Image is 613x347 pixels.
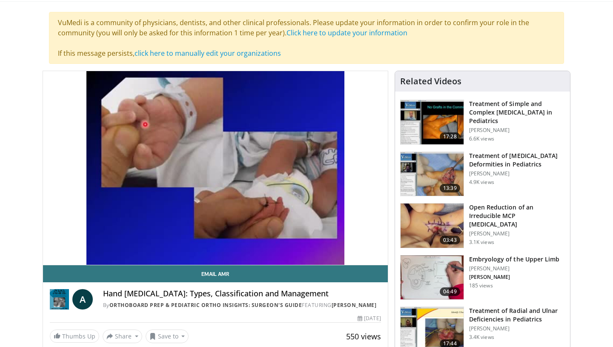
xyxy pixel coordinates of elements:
[72,289,93,310] a: A
[146,330,189,343] button: Save to
[469,179,494,186] p: 4.9K views
[400,152,565,197] a: 13:39 Treatment of [MEDICAL_DATA] Deformities in Pediatrics [PERSON_NAME] 4.9K views
[469,325,565,332] p: [PERSON_NAME]
[440,287,460,296] span: 04:49
[469,239,494,246] p: 3.1K views
[401,100,464,144] img: d23882e0-d2d0-49a4-8f5f-2b9bbcbe710a.150x105_q85_crop-smart_upscale.jpg
[469,127,565,134] p: [PERSON_NAME]
[400,203,565,248] a: 03:43 Open Reduction of an Irreducible MCP [MEDICAL_DATA] [PERSON_NAME] 3.1K views
[401,204,464,248] img: 92f56aec-2e4a-457c-ab04-93952a5dddfd.150x105_q85_crop-smart_upscale.jpg
[400,76,461,86] h4: Related Videos
[346,331,381,341] span: 550 views
[358,315,381,322] div: [DATE]
[135,49,281,58] a: click here to manually edit your organizations
[469,135,494,142] p: 6.6K views
[469,170,565,177] p: [PERSON_NAME]
[469,282,493,289] p: 185 views
[286,28,407,37] a: Click here to update your information
[469,230,565,237] p: [PERSON_NAME]
[103,289,381,298] h4: Hand [MEDICAL_DATA]: Types, Classification and Management
[469,203,565,229] h3: Open Reduction of an Irreducible MCP [MEDICAL_DATA]
[49,12,564,64] div: VuMedi is a community of physicians, dentists, and other clinical professionals. Please update yo...
[109,301,302,309] a: OrthoBoard Prep & Pediatric Ortho Insights: Surgeon's Guide
[103,301,381,309] div: By FEATURING
[469,274,560,281] p: [PERSON_NAME]
[43,265,388,282] a: Email Amr
[469,265,560,272] p: [PERSON_NAME]
[332,301,377,309] a: [PERSON_NAME]
[401,255,464,300] img: 92efa7c4-5390-4568-ac05-ea70b6c761dc.150x105_q85_crop-smart_upscale.jpg
[469,334,494,341] p: 3.4K views
[469,307,565,324] h3: Treatment of Radial and Ulnar Deficiencies in Pediatrics
[440,184,460,192] span: 13:39
[103,330,142,343] button: Share
[440,132,460,141] span: 17:28
[469,100,565,125] h3: Treatment of Simple and Complex [MEDICAL_DATA] in Pediatrics
[400,255,565,300] a: 04:49 Embryology of the Upper Limb [PERSON_NAME] [PERSON_NAME] 185 views
[50,330,99,343] a: Thumbs Up
[469,255,560,264] h3: Embryology of the Upper Limb
[400,100,565,145] a: 17:28 Treatment of Simple and Complex [MEDICAL_DATA] in Pediatrics [PERSON_NAME] 6.6K views
[43,71,388,265] video-js: Video Player
[440,236,460,244] span: 03:43
[50,289,69,310] img: OrthoBoard Prep & Pediatric Ortho Insights: Surgeon's Guide
[401,152,464,196] img: e5120947-078f-4803-89a4-11d47330b1e0.150x105_q85_crop-smart_upscale.jpg
[469,152,565,169] h3: Treatment of [MEDICAL_DATA] Deformities in Pediatrics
